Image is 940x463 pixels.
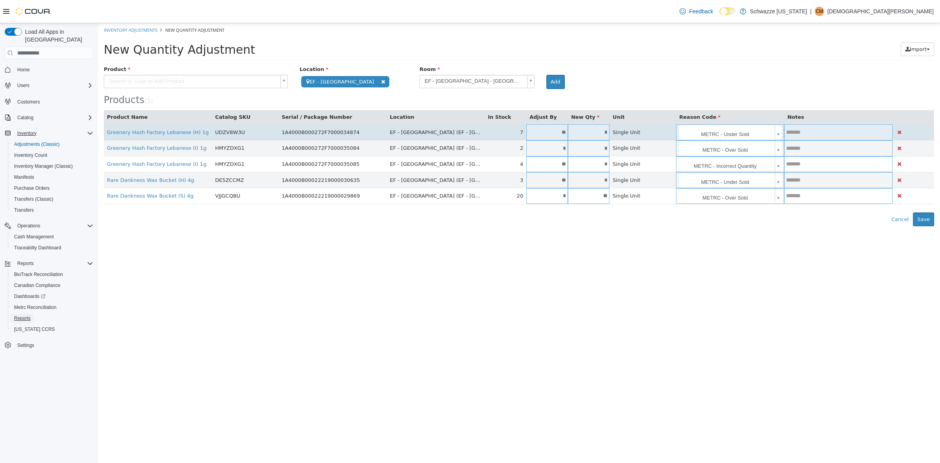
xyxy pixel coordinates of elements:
[6,71,47,82] span: Products
[387,165,428,181] td: 20
[2,128,96,139] button: Inventory
[8,183,96,194] button: Purchase Orders
[17,114,33,121] span: Catalog
[11,162,93,171] span: Inventory Manager (Classic)
[14,97,43,107] a: Customers
[798,105,805,114] button: Delete Product
[2,340,96,351] button: Settings
[11,140,63,149] a: Adjustments (Classic)
[14,341,37,350] a: Settings
[17,99,40,105] span: Customers
[515,138,542,144] span: Single Unit
[11,183,53,193] a: Purchase Orders
[181,165,289,181] td: 1A4000B00022219000029869
[8,161,96,172] button: Inventory Manager (Classic)
[387,149,428,165] td: 3
[292,90,318,98] button: Location
[11,281,63,290] a: Canadian Compliance
[11,243,64,252] a: Traceabilty Dashboard
[181,101,289,117] td: 1A4000B000272F7000034874
[14,315,31,321] span: Reports
[515,106,542,112] span: Single Unit
[11,232,93,241] span: Cash Management
[17,260,34,267] span: Reports
[2,258,96,269] button: Reports
[581,150,673,165] span: METRC - Under Sold
[16,7,51,15] img: Cova
[17,82,29,89] span: Users
[292,106,485,112] span: EF - [GEOGRAPHIC_DATA] (EF - [GEOGRAPHIC_DATA] - [GEOGRAPHIC_DATA])
[11,303,60,312] a: Metrc Reconciliation
[8,242,96,253] button: Traceabilty Dashboard
[387,117,428,133] td: 2
[11,292,49,301] a: Dashboards
[581,134,683,149] a: METRC - Incorrect Quantity
[581,118,683,133] a: METRC - Over Sold
[11,172,37,182] a: Manifests
[5,61,93,371] nav: Complex example
[11,151,93,160] span: Inventory Count
[11,303,93,312] span: Metrc Reconciliation
[581,91,622,97] span: Reason Code
[8,139,96,150] button: Adjustments (Classic)
[14,113,93,122] span: Catalog
[816,7,823,16] span: CM
[387,133,428,149] td: 4
[390,90,415,98] button: In Stock
[292,138,485,144] span: EF - [GEOGRAPHIC_DATA] (EF - [GEOGRAPHIC_DATA] - [GEOGRAPHIC_DATA])
[812,23,829,29] span: Import
[11,183,93,193] span: Purchase Orders
[114,149,181,165] td: DE5ZCCMZ
[14,221,93,231] span: Operations
[689,7,713,15] span: Feedback
[2,220,96,231] button: Operations
[8,150,96,161] button: Inventory Count
[581,165,673,181] span: METRC - Over Sold
[17,130,36,136] span: Inventory
[815,7,824,16] div: Christian Mueller
[581,102,673,118] span: METRC - Under Sold
[11,172,93,182] span: Manifests
[14,113,36,122] button: Catalog
[14,271,63,278] span: BioTrack Reconciliation
[67,4,127,10] span: New Quantity Adjustment
[581,150,683,165] a: METRC - Under Sold
[9,122,108,128] a: Greenery Hash Factory Lebanese (I) 1g
[6,4,60,10] a: Inventory Adjustments
[815,189,836,203] button: Save
[473,91,502,97] span: New Qty
[14,282,60,289] span: Canadian Compliance
[2,80,96,91] button: Users
[689,90,707,98] button: Notes
[117,90,154,98] button: Catalog SKU
[8,302,96,313] button: Metrc Reconciliation
[810,7,812,16] p: |
[181,117,289,133] td: 1A4000B000272F7000035084
[581,165,683,180] a: METRC - Over Sold
[11,232,57,241] a: Cash Management
[9,106,111,112] a: Greenery Hash Factory Lebanese (H) 1g
[581,102,683,117] a: METRC - Under Sold
[14,174,34,180] span: Manifests
[6,52,179,65] span: Search or Scan to Add Product
[803,19,836,33] button: Import
[11,205,37,215] a: Transfers
[448,52,467,66] button: Add
[719,7,736,16] input: Dark Mode
[8,291,96,302] a: Dashboards
[17,67,30,73] span: Home
[114,133,181,149] td: HMYZDXG1
[515,122,542,128] span: Single Unit
[14,245,61,251] span: Traceabilty Dashboard
[14,81,93,90] span: Users
[22,28,93,44] span: Load All Apps in [GEOGRAPHIC_DATA]
[515,90,528,98] button: Unit
[184,90,256,98] button: Serial / Package Number
[14,141,60,147] span: Adjustments (Classic)
[8,324,96,335] button: [US_STATE] CCRS
[11,270,93,279] span: BioTrack Reconciliation
[181,133,289,149] td: 1A4000B000272F7000035085
[8,269,96,280] button: BioTrack Reconciliation
[14,326,55,332] span: [US_STATE] CCRS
